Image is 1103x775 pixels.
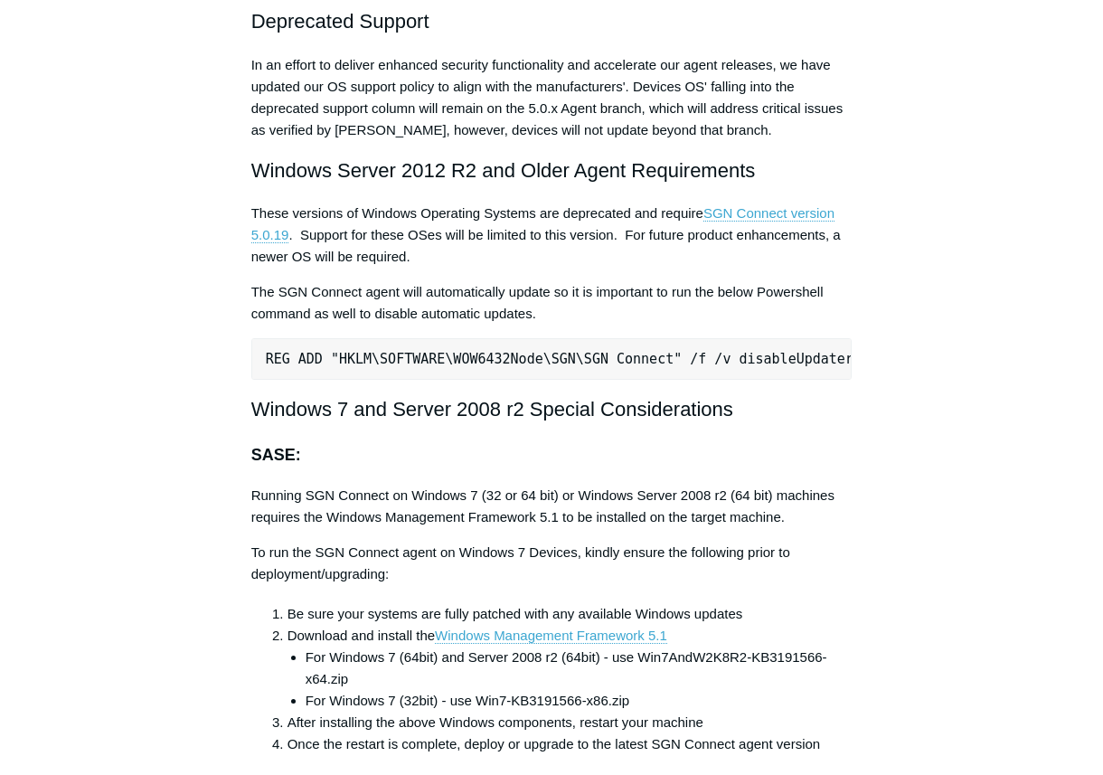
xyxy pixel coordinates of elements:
[288,714,703,730] span: After installing the above Windows components, restart your machine
[251,54,853,141] p: In an effort to deliver enhanced security functionality and accelerate our agent releases, we hav...
[306,649,827,686] span: For Windows 7 (64bit) and Server 2008 r2 (64bit) - use Win7AndW2K8R2-KB3191566-x64.zip
[251,442,853,468] h3: SASE:
[251,155,853,186] h2: Windows Server 2012 R2 and Older Agent Requirements
[435,628,667,644] a: Windows Management Framework 5.1
[288,736,821,751] span: Once the restart is complete, deploy or upgrade to the latest SGN Connect agent version
[251,281,853,325] p: The SGN Connect agent will automatically update so it is important to run the below Powershell co...
[251,338,853,380] pre: REG ADD "HKLM\SOFTWARE\WOW6432Node\SGN\SGN Connect" /f /v disableUpdater /t REG_SZ /d 1
[288,628,435,643] span: Download and install the
[251,10,429,33] span: Deprecated Support
[288,606,743,621] span: Be sure your systems are fully patched with any available Windows updates
[306,693,630,708] span: For Windows 7 (32bit) - use Win7-KB3191566-x86.zip
[251,203,853,268] p: These versions of Windows Operating Systems are deprecated and require . Support for these OSes w...
[251,393,853,425] h2: Windows 7 and Server 2008 r2 Special Considerations
[251,542,853,585] p: To run the SGN Connect agent on Windows 7 Devices, kindly ensure the following prior to deploymen...
[251,485,853,528] p: Running SGN Connect on Windows 7 (32 or 64 bit) or Windows Server 2008 r2 (64 bit) machines requi...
